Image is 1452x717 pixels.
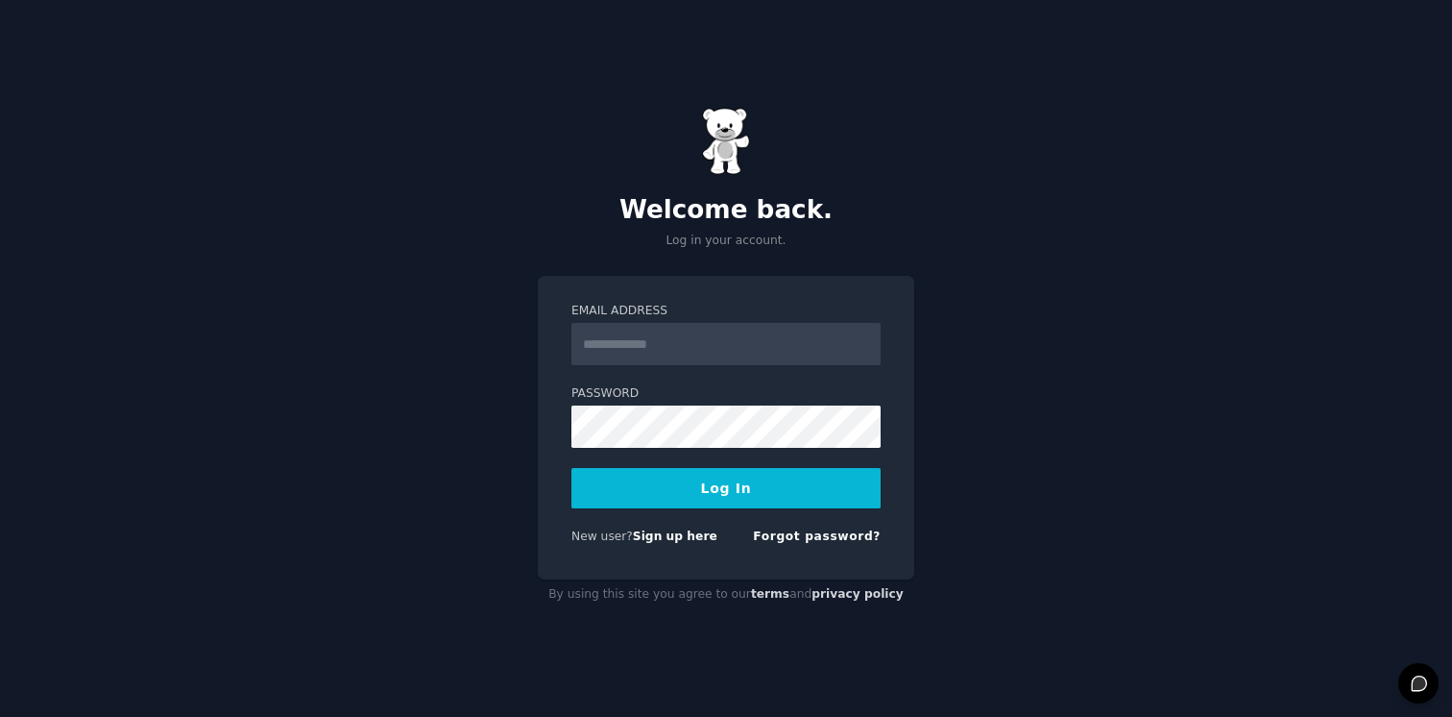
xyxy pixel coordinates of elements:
[538,233,914,250] p: Log in your account.
[811,587,904,601] a: privacy policy
[571,385,881,403] label: Password
[633,530,717,543] a: Sign up here
[571,468,881,508] button: Log In
[753,530,881,543] a: Forgot password?
[538,195,914,226] h2: Welcome back.
[571,530,633,543] span: New user?
[751,587,789,601] a: terms
[702,108,750,175] img: Gummy Bear
[538,580,914,610] div: By using this site you agree to our and
[571,303,881,320] label: Email Address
